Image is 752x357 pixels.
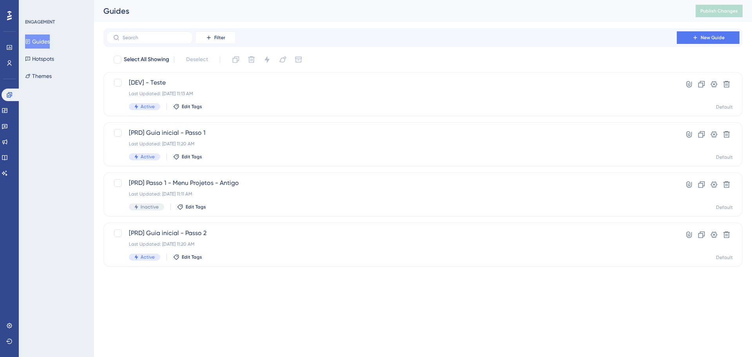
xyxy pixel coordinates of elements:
button: Guides [25,34,50,49]
button: Themes [25,69,52,83]
div: Default [716,154,733,160]
div: Default [716,204,733,210]
span: Inactive [141,204,159,210]
span: Select All Showing [124,55,169,64]
span: Active [141,254,155,260]
span: [DEV] - Teste [129,78,654,87]
button: Filter [196,31,235,44]
div: Default [716,104,733,110]
div: Last Updated: [DATE] 11:11 AM [129,191,654,197]
span: New Guide [701,34,725,41]
span: Edit Tags [182,254,202,260]
span: Edit Tags [182,154,202,160]
div: Last Updated: [DATE] 11:20 AM [129,241,654,247]
span: [PRD] Guia inicial - Passo 1 [129,128,654,138]
span: Deselect [186,55,208,64]
div: Guides [103,5,676,16]
button: Deselect [179,53,215,67]
span: [PRD] Passo 1 - Menu Projetos - Antigo [129,178,654,188]
button: Edit Tags [173,254,202,260]
span: Active [141,154,155,160]
span: Active [141,103,155,110]
button: Edit Tags [173,154,202,160]
button: Edit Tags [173,103,202,110]
button: Hotspots [25,52,54,66]
span: Filter [214,34,225,41]
button: Publish Changes [696,5,743,17]
div: Last Updated: [DATE] 11:13 AM [129,91,654,97]
button: Edit Tags [177,204,206,210]
div: Default [716,254,733,261]
span: Edit Tags [186,204,206,210]
span: [PRD] Guia inicial - Passo 2 [129,228,654,238]
span: Edit Tags [182,103,202,110]
button: New Guide [677,31,739,44]
span: Publish Changes [700,8,738,14]
div: Last Updated: [DATE] 11:20 AM [129,141,654,147]
div: ENGAGEMENT [25,19,55,25]
input: Search [123,35,186,40]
